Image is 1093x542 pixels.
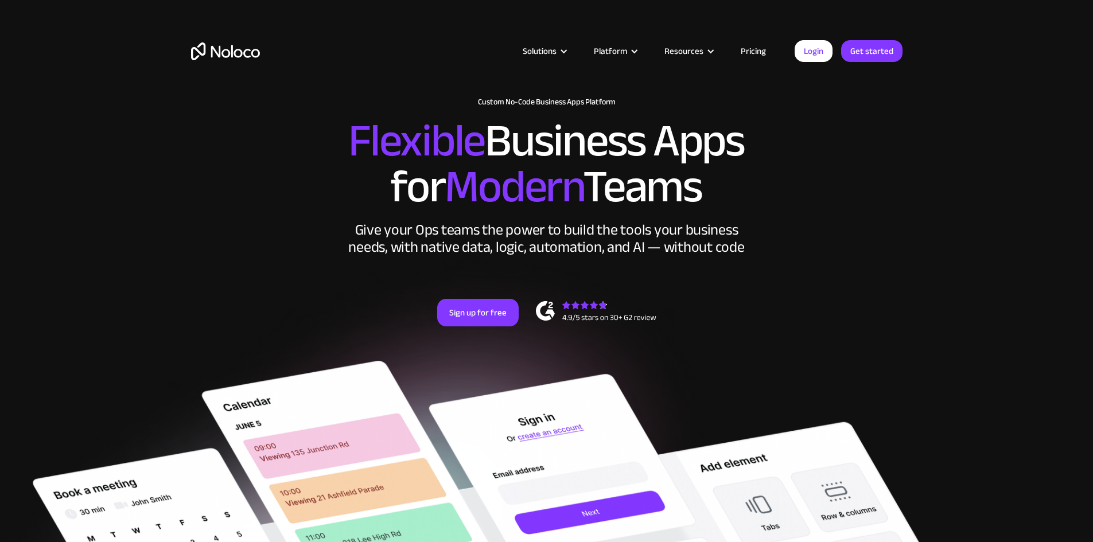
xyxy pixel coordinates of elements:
div: Solutions [523,44,557,59]
div: Resources [650,44,726,59]
div: Give your Ops teams the power to build the tools your business needs, with native data, logic, au... [346,221,748,256]
a: Get started [841,40,903,62]
a: Sign up for free [437,299,519,326]
div: Resources [664,44,703,59]
div: Platform [594,44,627,59]
a: Pricing [726,44,780,59]
a: Login [795,40,833,62]
div: Platform [579,44,650,59]
span: Flexible [348,98,485,184]
span: Modern [445,144,583,229]
h2: Business Apps for Teams [191,118,903,210]
div: Solutions [508,44,579,59]
a: home [191,42,260,60]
